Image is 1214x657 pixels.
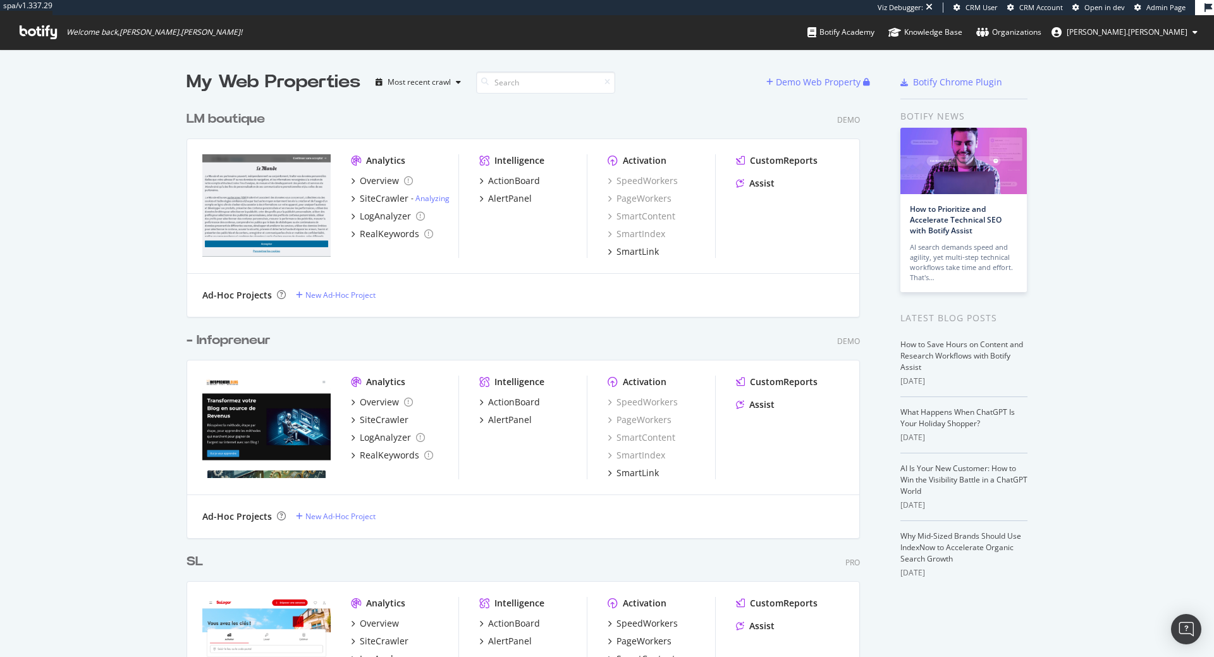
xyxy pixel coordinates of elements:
button: Demo Web Property [766,72,863,92]
div: Overview [360,175,399,187]
div: Intelligence [494,597,544,610]
div: SpeedWorkers [608,396,678,408]
div: [DATE] [900,500,1027,511]
a: CustomReports [736,597,818,610]
a: How to Prioritize and Accelerate Technical SEO with Botify Assist [910,204,1002,236]
div: AI search demands speed and agility, yet multi-step technical workflows take time and effort. Tha... [910,242,1017,283]
div: Assist [749,620,775,632]
div: Ad-Hoc Projects [202,289,272,302]
img: - JA [202,154,331,257]
button: Most recent crawl [371,72,466,92]
div: AlertPanel [488,192,532,205]
div: Overview [360,396,399,408]
div: Intelligence [494,376,544,388]
div: CustomReports [750,376,818,388]
div: RealKeywords [360,228,419,240]
a: CRM Account [1007,3,1063,13]
div: CustomReports [750,154,818,167]
div: Botify Academy [807,26,874,39]
a: Assist [736,177,775,190]
a: CustomReports [736,376,818,388]
div: Activation [623,154,666,167]
span: CRM Account [1019,3,1063,12]
div: My Web Properties [187,70,360,95]
div: SiteCrawler [360,192,408,205]
a: CustomReports [736,154,818,167]
div: [DATE] [900,376,1027,387]
a: SL [187,553,208,571]
div: SmartLink [616,467,659,479]
div: ActionBoard [488,396,540,408]
div: Analytics [366,376,405,388]
div: ActionBoard [488,175,540,187]
div: Overview [360,617,399,630]
div: Latest Blog Posts [900,311,1027,325]
div: LM boutique [187,110,265,128]
a: PageWorkers [608,635,671,648]
div: [DATE] [900,567,1027,579]
div: Demo [837,114,860,125]
span: Admin Page [1146,3,1186,12]
a: SmartContent [608,210,675,223]
a: RealKeywords [351,449,433,462]
a: ActionBoard [479,617,540,630]
img: How to Prioritize and Accelerate Technical SEO with Botify Assist [900,128,1027,194]
div: Most recent crawl [388,78,451,86]
div: Activation [623,597,666,610]
a: Overview [351,617,399,630]
a: SmartLink [608,467,659,479]
input: Search [476,71,615,94]
div: Demo [837,336,860,347]
a: AlertPanel [479,414,532,426]
a: Admin Page [1134,3,1186,13]
div: New Ad-Hoc Project [305,511,376,522]
a: CRM User [953,3,998,13]
a: PageWorkers [608,414,671,426]
a: Open in dev [1072,3,1125,13]
div: Assist [749,177,775,190]
a: ActionBoard [479,396,540,408]
div: ActionBoard [488,617,540,630]
div: CustomReports [750,597,818,610]
a: SmartContent [608,431,675,444]
div: Intelligence [494,154,544,167]
a: AlertPanel [479,635,532,648]
a: PageWorkers [608,192,671,205]
a: ActionBoard [479,175,540,187]
div: Pro [845,557,860,568]
div: SL [187,553,203,571]
div: Assist [749,398,775,411]
div: Botify news [900,109,1027,123]
a: How to Save Hours on Content and Research Workflows with Botify Assist [900,339,1023,372]
a: LogAnalyzer [351,210,425,223]
a: Why Mid-Sized Brands Should Use IndexNow to Accelerate Organic Search Growth [900,531,1021,564]
div: Botify Chrome Plugin [913,76,1002,89]
a: Knowledge Base [888,15,962,49]
a: AI Is Your New Customer: How to Win the Visibility Battle in a ChatGPT World [900,463,1027,496]
div: AlertPanel [488,635,532,648]
a: Botify Academy [807,15,874,49]
div: SmartLink [616,245,659,258]
a: SiteCrawler- Analyzing [351,192,450,205]
div: - Infopreneur [187,331,271,350]
div: Analytics [366,154,405,167]
a: SmartLink [608,245,659,258]
div: Open Intercom Messenger [1171,614,1201,644]
div: LogAnalyzer [360,210,411,223]
div: PageWorkers [616,635,671,648]
a: SmartIndex [608,228,665,240]
a: AlertPanel [479,192,532,205]
a: LM boutique [187,110,270,128]
a: RealKeywords [351,228,433,240]
a: Organizations [976,15,1041,49]
a: SiteCrawler [351,414,408,426]
a: SpeedWorkers [608,175,678,187]
div: [DATE] [900,432,1027,443]
a: Overview [351,396,413,408]
a: SmartIndex [608,449,665,462]
div: Ad-Hoc Projects [202,510,272,523]
a: Demo Web Property [766,77,863,87]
